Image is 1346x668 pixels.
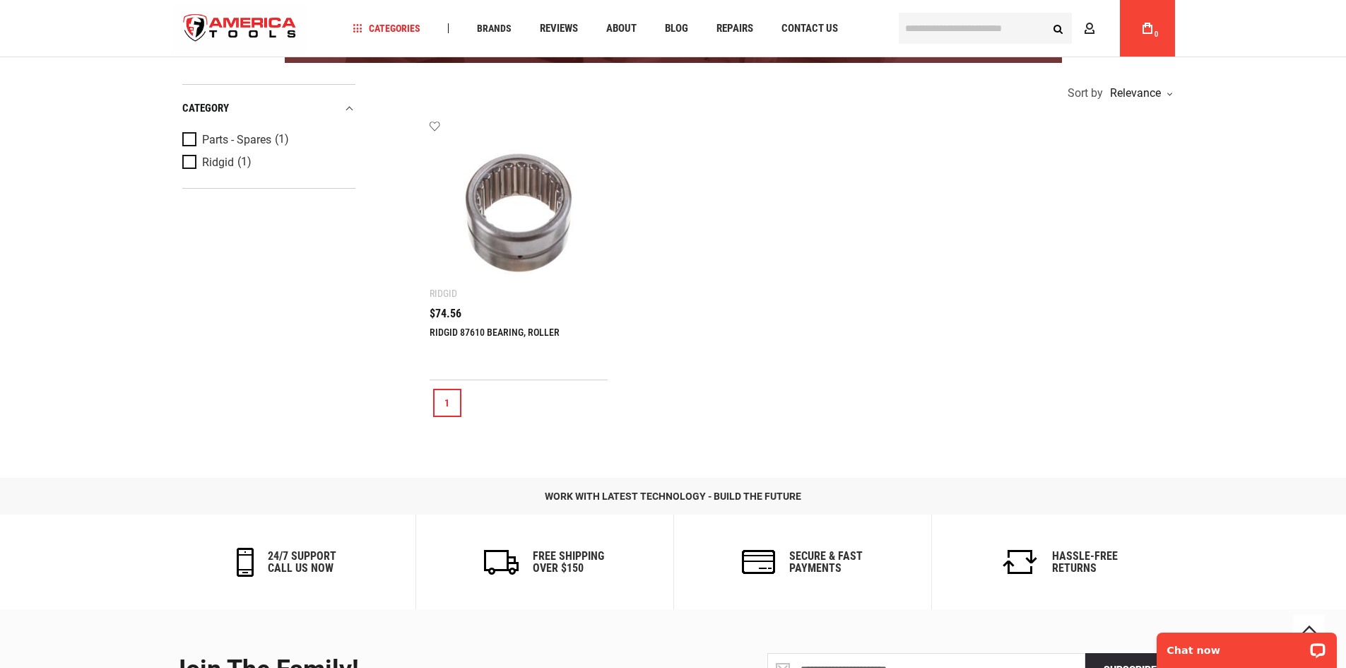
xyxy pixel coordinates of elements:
a: Categories [346,19,427,38]
span: Sort by [1068,88,1103,99]
div: Product Filters [182,84,355,189]
span: Categories [353,23,420,33]
span: Repairs [716,23,753,34]
a: Ridgid (1) [182,155,352,170]
img: America Tools [172,2,309,55]
img: RIDGID 87610 BEARING, ROLLER [444,134,594,285]
span: Contact Us [781,23,838,34]
span: Parts - Spares [202,134,271,146]
a: Reviews [533,19,584,38]
h6: Hassle-Free Returns [1052,550,1118,575]
h6: Free Shipping Over $150 [533,550,604,575]
span: $74.56 [430,308,461,320]
span: 0 [1155,30,1159,38]
a: RIDGID 87610 BEARING, ROLLER [430,327,560,338]
a: Parts - Spares (1) [182,132,352,148]
span: Blog [665,23,688,34]
a: store logo [172,2,309,55]
span: Brands [477,23,512,33]
a: 1 [433,389,461,417]
span: (1) [237,156,252,168]
div: Ridgid [430,288,457,299]
a: About [600,19,643,38]
button: Search [1045,15,1072,42]
span: About [606,23,637,34]
a: Blog [659,19,695,38]
a: Contact Us [775,19,844,38]
div: Relevance [1106,88,1171,99]
a: Repairs [710,19,760,38]
span: (1) [275,134,289,146]
h6: 24/7 support call us now [268,550,336,575]
span: Ridgid [202,156,234,169]
span: Reviews [540,23,578,34]
div: category [182,99,355,118]
h6: secure & fast payments [789,550,863,575]
a: Brands [471,19,518,38]
iframe: LiveChat chat widget [1147,623,1346,668]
